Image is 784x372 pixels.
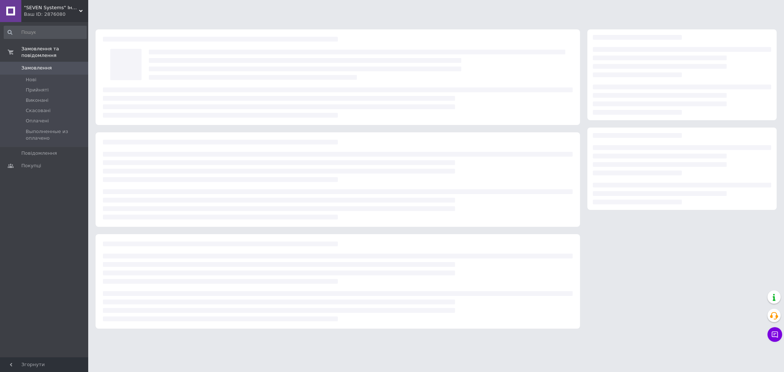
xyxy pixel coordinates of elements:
span: Оплачені [26,118,49,124]
button: Чат з покупцем [767,327,782,342]
span: Нові [26,76,36,83]
span: Замовлення та повідомлення [21,46,88,59]
span: "SEVEN Systems" Інтернет-магазин систем безпеки [24,4,79,11]
span: Покупці [21,162,41,169]
span: Выполненные из оплачено [26,128,86,142]
span: Повідомлення [21,150,57,157]
span: Виконані [26,97,49,104]
span: Прийняті [26,87,49,93]
span: Скасовані [26,107,51,114]
div: Ваш ID: 2876080 [24,11,88,18]
input: Пошук [4,26,87,39]
span: Замовлення [21,65,52,71]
